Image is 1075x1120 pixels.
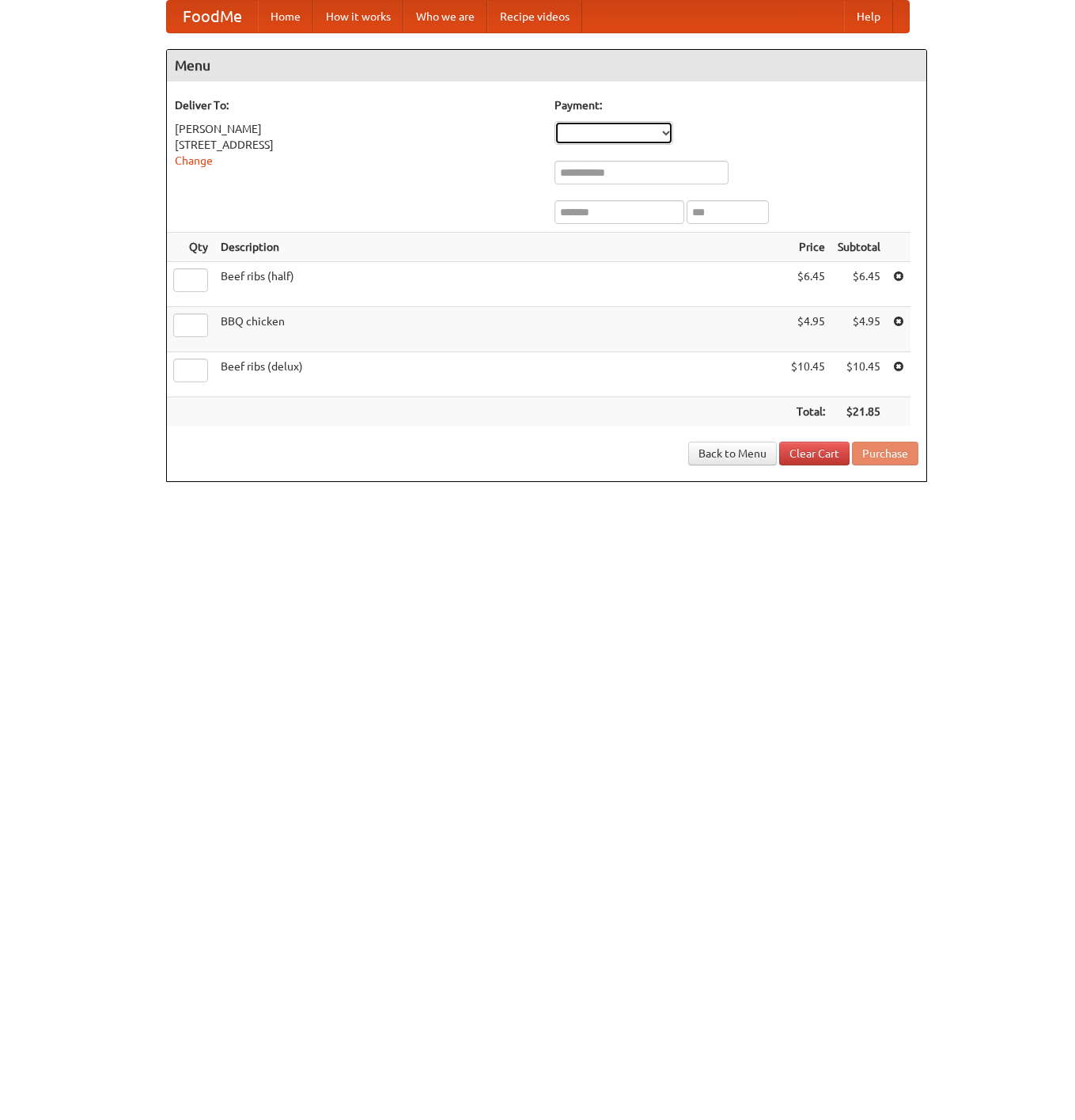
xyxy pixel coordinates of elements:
h4: Menu [167,50,926,82]
th: Total: [785,397,831,427]
td: $10.45 [785,352,831,397]
div: [STREET_ADDRESS] [175,137,539,153]
th: Price [785,233,831,262]
a: Recipe videos [487,1,582,32]
a: Home [258,1,313,32]
td: $6.45 [831,262,887,307]
td: Beef ribs (delux) [214,352,785,397]
td: BBQ chicken [214,307,785,352]
th: Subtotal [831,233,887,262]
a: Change [175,154,213,167]
h5: Deliver To: [175,97,539,113]
a: Who we are [403,1,487,32]
a: Back to Menu [688,442,777,465]
td: $10.45 [831,352,887,397]
button: Purchase [852,442,918,465]
th: Description [214,233,785,262]
div: [PERSON_NAME] [175,121,539,137]
td: $6.45 [785,262,831,307]
td: Beef ribs (half) [214,262,785,307]
th: Qty [167,233,214,262]
td: $4.95 [785,307,831,352]
a: Help [844,1,893,32]
a: Clear Cart [779,442,850,465]
a: How it works [313,1,403,32]
th: $21.85 [831,397,887,427]
a: FoodMe [167,1,258,32]
td: $4.95 [831,307,887,352]
h5: Payment: [555,97,918,113]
